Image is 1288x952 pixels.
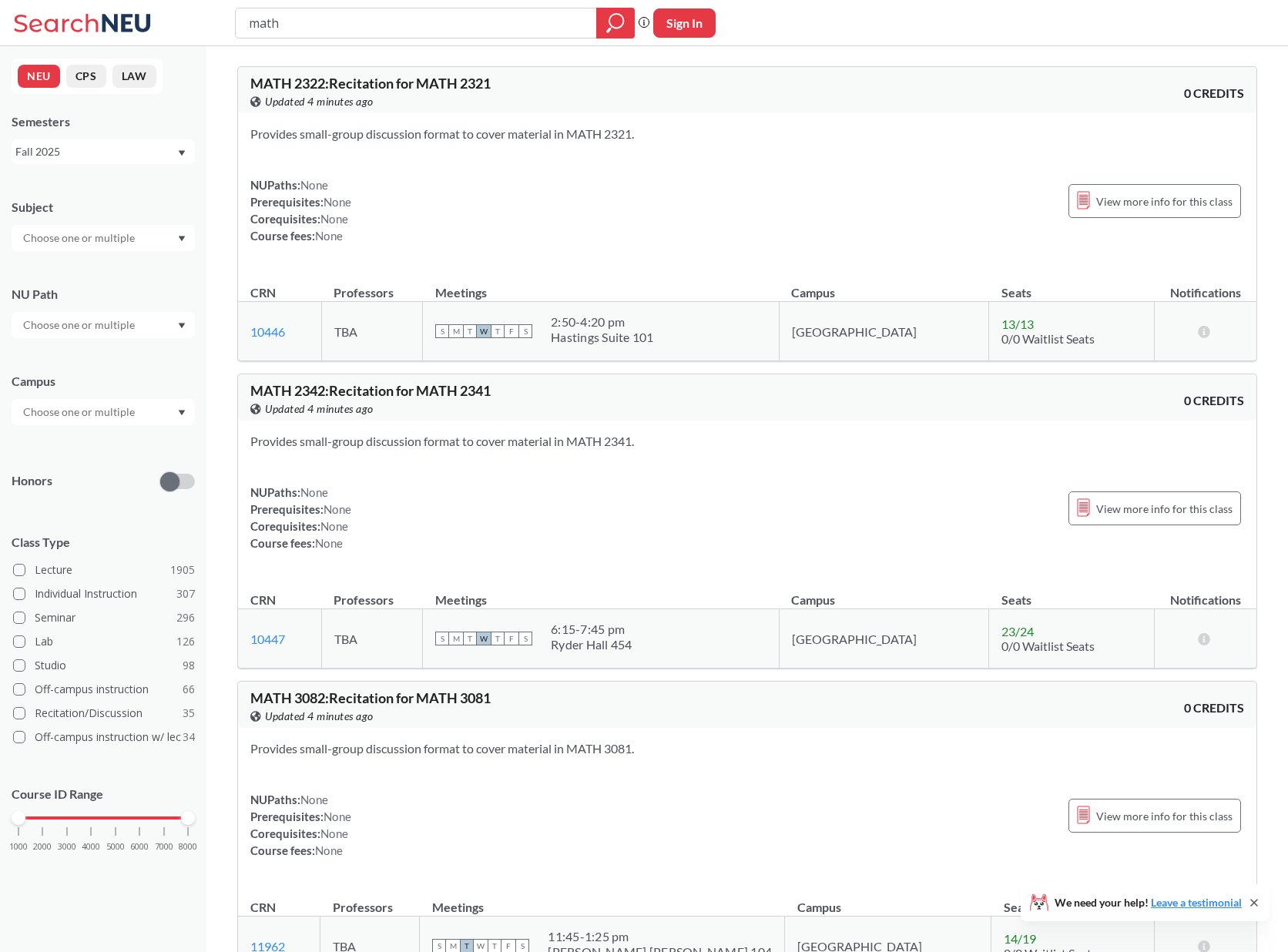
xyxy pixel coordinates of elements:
[423,576,780,609] th: Meetings
[250,176,351,244] div: NUPaths: Prerequisites: Corequisites: Course fees:
[12,472,52,490] p: Honors
[320,519,348,533] span: None
[178,410,186,416] svg: Dropdown arrow
[250,433,1244,450] section: Provides small-group discussion format to cover material in MATH 2341.
[653,8,716,38] button: Sign In
[321,609,422,669] td: TBA
[13,632,195,652] label: Lab
[321,302,422,361] td: TBA
[779,609,988,669] td: [GEOGRAPHIC_DATA]
[106,843,125,851] span: 5000
[178,323,186,329] svg: Dropdown arrow
[12,312,195,338] div: Dropdown arrow
[991,883,1155,917] th: Seats
[250,632,285,646] a: 10447
[324,810,351,823] span: None
[779,269,988,302] th: Campus
[13,608,195,628] label: Seminar
[176,609,195,626] span: 296
[463,324,477,338] span: T
[491,324,505,338] span: T
[18,65,60,88] button: NEU
[989,576,1155,609] th: Seats
[324,502,351,516] span: None
[300,178,328,192] span: None
[463,632,477,645] span: T
[265,93,374,110] span: Updated 4 minutes ago
[518,632,532,645] span: S
[15,403,145,421] input: Choose one or multiple
[12,286,195,303] div: NU Path
[1155,576,1256,609] th: Notifications
[178,236,186,242] svg: Dropdown arrow
[33,843,52,851] span: 2000
[321,576,422,609] th: Professors
[1001,331,1095,346] span: 0/0 Waitlist Seats
[66,65,106,88] button: CPS
[183,657,195,674] span: 98
[449,324,463,338] span: M
[1096,192,1233,211] span: View more info for this class
[250,592,276,608] div: CRN
[250,689,491,706] span: MATH 3082 : Recitation for MATH 3081
[477,324,491,338] span: W
[82,843,100,851] span: 4000
[155,843,173,851] span: 7000
[420,883,785,917] th: Meetings
[989,269,1155,302] th: Seats
[1001,624,1034,639] span: 23 / 24
[320,212,348,226] span: None
[15,316,145,334] input: Choose one or multiple
[15,229,145,247] input: Choose one or multiple
[13,560,195,580] label: Lecture
[1001,317,1034,331] span: 13 / 13
[551,622,632,637] div: 6:15 - 7:45 pm
[505,324,518,338] span: F
[12,534,195,551] span: Class Type
[1184,392,1244,409] span: 0 CREDITS
[112,65,156,88] button: LAW
[551,330,654,345] div: Hastings Suite 101
[265,708,374,725] span: Updated 4 minutes ago
[178,150,186,156] svg: Dropdown arrow
[250,484,351,551] div: NUPaths: Prerequisites: Corequisites: Course fees:
[179,843,197,851] span: 8000
[250,75,491,92] span: MATH 2322 : Recitation for MATH 2321
[9,843,28,851] span: 1000
[321,269,422,302] th: Professors
[250,324,285,339] a: 10446
[183,681,195,698] span: 66
[170,561,195,578] span: 1905
[13,703,195,723] label: Recitation/Discussion
[13,679,195,699] label: Off-campus instruction
[12,786,195,803] p: Course ID Range
[320,826,348,840] span: None
[435,632,449,645] span: S
[13,584,195,604] label: Individual Instruction
[1155,883,1256,917] th: Notifications
[785,883,991,917] th: Campus
[176,633,195,650] span: 126
[58,843,76,851] span: 3000
[250,126,1244,142] section: Provides small-group discussion format to cover material in MATH 2321.
[12,373,195,390] div: Campus
[320,883,420,917] th: Professors
[176,585,195,602] span: 307
[315,229,343,243] span: None
[250,382,491,399] span: MATH 2342 : Recitation for MATH 2341
[15,143,176,160] div: Fall 2025
[13,727,195,747] label: Off-campus instruction w/ lec
[250,791,351,859] div: NUPaths: Prerequisites: Corequisites: Course fees:
[1055,897,1242,908] span: We need your help!
[12,113,195,130] div: Semesters
[423,269,780,302] th: Meetings
[183,705,195,722] span: 35
[1096,499,1233,518] span: View more info for this class
[548,929,772,944] div: 11:45 - 1:25 pm
[1151,896,1242,909] a: Leave a testimonial
[324,195,351,209] span: None
[12,399,195,425] div: Dropdown arrow
[250,284,276,301] div: CRN
[477,632,491,645] span: W
[596,8,635,39] div: magnifying glass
